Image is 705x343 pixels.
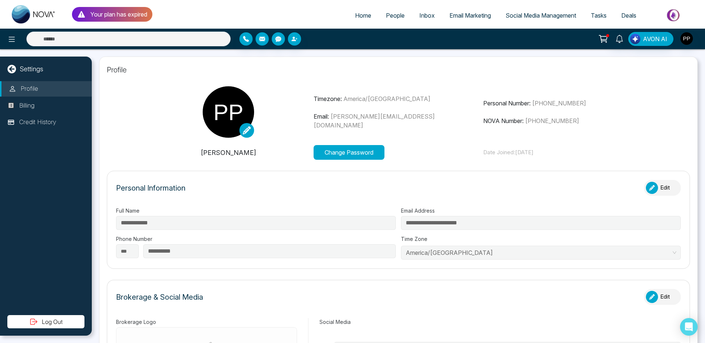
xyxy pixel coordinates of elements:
button: AVON AI [628,32,673,46]
button: Edit [644,289,681,305]
span: People [386,12,405,19]
label: Time Zone [401,235,681,243]
img: Nova CRM Logo [12,5,56,24]
span: [PHONE_NUMBER] [525,117,579,124]
p: NOVA Number: [483,116,653,125]
a: Tasks [583,8,614,22]
p: Personal Information [116,183,185,194]
img: User Avatar [680,32,693,45]
label: Email Address [401,207,681,214]
span: [PHONE_NUMBER] [532,100,586,107]
p: Personal Number: [483,99,653,108]
a: Inbox [412,8,442,22]
a: Home [348,8,379,22]
button: Edit [644,180,681,196]
span: America/[GEOGRAPHIC_DATA] [343,95,430,102]
p: [PERSON_NAME] [144,148,314,158]
p: Billing [19,101,35,111]
span: Inbox [419,12,435,19]
span: Deals [621,12,636,19]
img: Lead Flow [630,34,640,44]
p: Profile [21,84,38,94]
button: Log Out [7,315,84,328]
span: [PERSON_NAME][EMAIL_ADDRESS][DOMAIN_NAME] [314,113,435,129]
span: America/Toronto [406,247,676,258]
p: Profile [107,64,690,75]
span: AVON AI [643,35,667,43]
p: Settings [20,64,43,74]
label: Social Media [319,318,681,326]
span: Tasks [591,12,607,19]
p: Date Joined: [DATE] [483,148,653,157]
label: Full Name [116,207,396,214]
p: Your plan has expired [90,10,147,19]
div: Open Intercom Messenger [680,318,698,336]
label: Phone Number [116,235,396,243]
a: Deals [614,8,644,22]
a: People [379,8,412,22]
label: Brokerage Logo [116,318,297,326]
span: Social Media Management [506,12,576,19]
p: Brokerage & Social Media [116,292,203,303]
a: Email Marketing [442,8,498,22]
button: Change Password [314,145,384,160]
img: Market-place.gif [647,7,701,24]
p: Email: [314,112,484,130]
span: Home [355,12,371,19]
a: Social Media Management [498,8,583,22]
span: Email Marketing [449,12,491,19]
p: Timezone: [314,94,484,103]
p: Credit History [19,118,56,127]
